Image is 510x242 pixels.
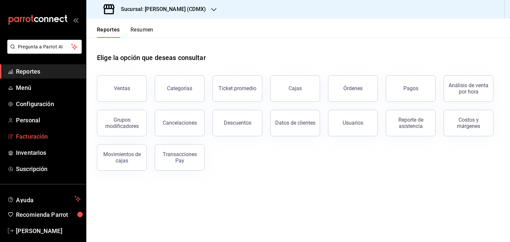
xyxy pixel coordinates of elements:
[218,85,256,91] div: Ticket promedio
[116,5,206,13] h3: Sucursal: [PERSON_NAME] (CDMX)
[16,67,81,76] span: Reportes
[159,151,200,164] div: Transacciones Pay
[16,148,81,157] span: Inventarios
[155,110,205,136] button: Cancelaciones
[16,116,81,125] span: Personal
[270,75,320,102] button: Cajas
[444,110,493,136] button: Costos y márgenes
[16,210,81,219] span: Recomienda Parrot
[16,83,81,92] span: Menú
[163,120,197,126] div: Cancelaciones
[448,117,489,129] div: Costos y márgenes
[7,40,82,54] button: Pregunta a Parrot AI
[5,48,82,55] a: Pregunta a Parrot AI
[403,85,418,91] div: Pagos
[101,117,142,129] div: Grupos modificadores
[16,226,81,235] span: [PERSON_NAME]
[16,195,72,203] span: Ayuda
[386,75,436,102] button: Pagos
[343,85,363,91] div: Órdenes
[386,110,436,136] button: Reporte de asistencia
[212,110,262,136] button: Descuentos
[18,43,71,50] span: Pregunta a Parrot AI
[270,110,320,136] button: Datos de clientes
[155,144,205,171] button: Transacciones Pay
[97,75,147,102] button: Ventas
[444,75,493,102] button: Análisis de venta por hora
[16,132,81,141] span: Facturación
[167,85,192,91] div: Categorías
[97,53,206,63] h1: Elige la opción que deseas consultar
[97,27,120,38] button: Reportes
[101,151,142,164] div: Movimientos de cajas
[224,120,251,126] div: Descuentos
[275,120,315,126] div: Datos de clientes
[328,110,378,136] button: Usuarios
[130,27,153,38] button: Resumen
[328,75,378,102] button: Órdenes
[390,117,431,129] div: Reporte de asistencia
[289,85,302,91] div: Cajas
[155,75,205,102] button: Categorías
[212,75,262,102] button: Ticket promedio
[114,85,130,91] div: Ventas
[97,27,153,38] div: navigation tabs
[73,17,78,23] button: open_drawer_menu
[97,110,147,136] button: Grupos modificadores
[16,164,81,173] span: Suscripción
[16,99,81,108] span: Configuración
[343,120,363,126] div: Usuarios
[97,144,147,171] button: Movimientos de cajas
[448,82,489,95] div: Análisis de venta por hora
